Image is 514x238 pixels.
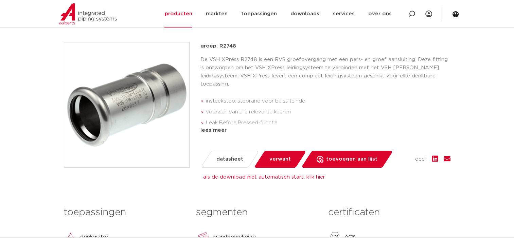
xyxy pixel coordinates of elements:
a: datasheet [200,151,259,168]
a: verwant [253,151,306,168]
img: Product Image for VSH XPress RVS groefovergang (press x groef) [64,42,189,167]
p: groep: R2748 [200,42,450,50]
span: datasheet [216,154,243,165]
p: De VSH XPress R2748 is een RVS groefovergang met een pers- en groef aansluiting. Deze fitting is ... [200,56,450,88]
h3: segmenten [196,206,318,219]
a: als de download niet automatisch start, klik hier [203,175,325,180]
li: voorzien van alle relevante keuren [206,107,450,117]
h3: certificaten [328,206,450,219]
div: lees meer [200,126,450,134]
li: Leak Before Pressed-functie [206,117,450,128]
span: deel: [415,155,427,163]
h3: toepassingen [64,206,186,219]
li: insteekstop: stoprand voor buisuiteinde [206,96,450,107]
span: toevoegen aan lijst [326,154,377,165]
span: verwant [269,154,291,165]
